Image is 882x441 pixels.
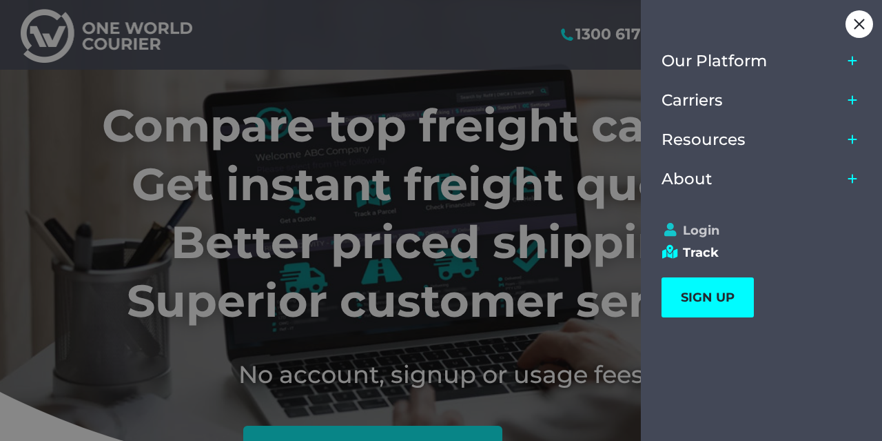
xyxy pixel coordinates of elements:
[661,130,746,149] span: Resources
[661,81,842,120] a: Carriers
[661,120,842,159] a: Resources
[661,277,754,317] a: SIGN UP
[661,52,767,70] span: Our Platform
[661,159,842,199] a: About
[681,290,735,305] span: SIGN UP
[661,245,849,260] a: Track
[845,10,873,38] div: Close
[661,91,723,110] span: Carriers
[661,170,712,188] span: About
[661,223,849,238] a: Login
[661,41,842,81] a: Our Platform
